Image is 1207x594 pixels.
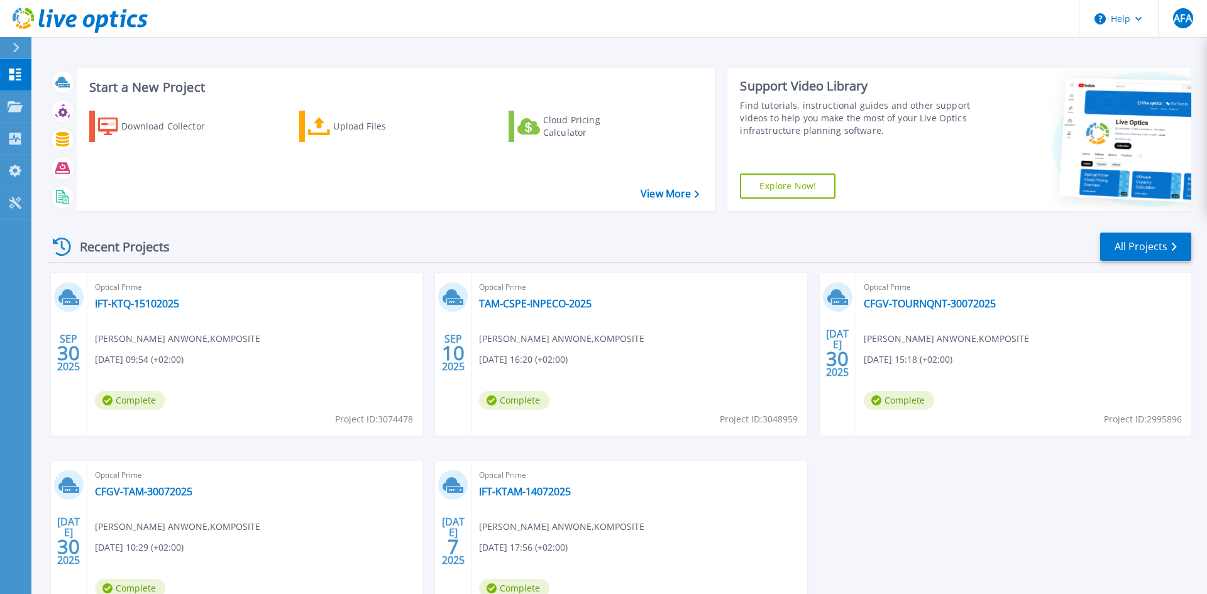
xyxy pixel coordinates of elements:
[57,330,80,376] div: SEP 2025
[864,297,996,310] a: CFGV-TOURNQNT-30072025
[335,412,413,426] span: Project ID: 3074478
[442,348,465,358] span: 10
[57,348,80,358] span: 30
[57,518,80,564] div: [DATE] 2025
[89,80,699,94] h3: Start a New Project
[825,330,849,376] div: [DATE] 2025
[509,111,649,142] a: Cloud Pricing Calculator
[299,111,439,142] a: Upload Files
[121,114,222,139] div: Download Collector
[479,332,644,346] span: [PERSON_NAME] ANWONE , KOMPOSITE
[95,468,415,482] span: Optical Prime
[441,518,465,564] div: [DATE] 2025
[57,541,80,552] span: 30
[479,485,571,498] a: IFT-KTAM-14072025
[864,391,934,410] span: Complete
[479,280,799,294] span: Optical Prime
[864,353,952,366] span: [DATE] 15:18 (+02:00)
[479,541,568,554] span: [DATE] 17:56 (+02:00)
[48,231,187,262] div: Recent Projects
[826,353,849,364] span: 30
[89,111,229,142] a: Download Collector
[1174,13,1191,23] span: AFA
[479,297,592,310] a: TAM-CSPE-INPECO-2025
[479,391,549,410] span: Complete
[95,541,184,554] span: [DATE] 10:29 (+02:00)
[95,332,260,346] span: [PERSON_NAME] ANWONE , KOMPOSITE
[95,485,192,498] a: CFGV-TAM-30072025
[333,114,434,139] div: Upload Files
[95,520,260,534] span: [PERSON_NAME] ANWONE , KOMPOSITE
[448,541,459,552] span: 7
[441,330,465,376] div: SEP 2025
[543,114,644,139] div: Cloud Pricing Calculator
[95,391,165,410] span: Complete
[95,280,415,294] span: Optical Prime
[740,78,976,94] div: Support Video Library
[479,468,799,482] span: Optical Prime
[864,332,1029,346] span: [PERSON_NAME] ANWONE , KOMPOSITE
[95,353,184,366] span: [DATE] 09:54 (+02:00)
[641,188,699,200] a: View More
[479,353,568,366] span: [DATE] 16:20 (+02:00)
[95,297,179,310] a: IFT-KTQ-15102025
[740,173,835,199] a: Explore Now!
[864,280,1184,294] span: Optical Prime
[720,412,798,426] span: Project ID: 3048959
[1104,412,1182,426] span: Project ID: 2995896
[479,520,644,534] span: [PERSON_NAME] ANWONE , KOMPOSITE
[1100,233,1191,261] a: All Projects
[740,99,976,137] div: Find tutorials, instructional guides and other support videos to help you make the most of your L...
